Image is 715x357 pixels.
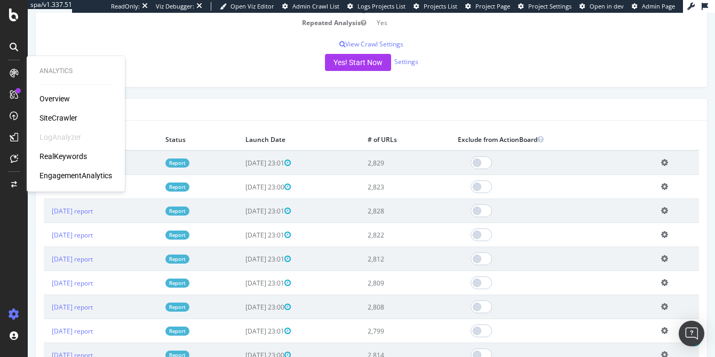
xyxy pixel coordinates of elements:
a: Report [138,266,162,275]
td: Repeated Analysis [16,4,344,16]
td: 2,828 [332,186,422,210]
a: Open Viz Editor [220,2,274,11]
a: Project Settings [518,2,571,11]
a: [DATE] report [24,242,65,251]
a: [DATE] report [24,146,65,155]
a: Open in dev [579,2,624,11]
span: Admin Page [642,2,675,10]
span: [DATE] 23:01 [218,266,263,275]
a: [DATE] report [24,170,65,179]
a: [DATE] report [24,266,65,275]
td: 2,812 [332,234,422,258]
span: [DATE] 23:00 [218,290,263,299]
span: Logs Projects List [357,2,406,10]
td: 2,809 [332,258,422,282]
div: Open Intercom Messenger [679,321,704,346]
th: Exclude from ActionBoard [422,116,625,138]
span: [DATE] 23:01 [218,146,263,155]
a: Project Page [465,2,510,11]
span: [DATE] 23:00 [218,338,263,347]
a: Report [138,194,162,203]
span: [DATE] 23:01 [218,218,263,227]
span: [DATE] 23:01 [218,194,263,203]
a: [DATE] report [24,314,65,323]
td: 2,808 [332,282,422,306]
button: Yes! Start Now [297,41,363,58]
a: Overview [39,93,70,104]
a: Report [138,146,162,155]
span: [DATE] 23:00 [218,170,263,179]
a: Report [138,290,162,299]
a: [DATE] report [24,194,65,203]
span: Projects List [424,2,457,10]
span: Open Viz Editor [231,2,274,10]
td: 2,829 [332,138,422,162]
th: Status [130,116,210,138]
a: Logs Projects List [347,2,406,11]
div: Viz Debugger: [156,2,194,11]
a: [DATE] report [24,338,65,347]
span: Open in dev [590,2,624,10]
div: ReadOnly: [111,2,140,11]
span: Admin Crawl List [292,2,339,10]
span: Project Settings [528,2,571,10]
span: [DATE] 23:01 [218,242,263,251]
td: 2,822 [332,210,422,234]
a: Report [138,314,162,323]
a: RealKeywords [39,151,87,162]
a: Settings [367,44,391,53]
a: Report [138,338,162,347]
a: EngagementAnalytics [39,170,112,181]
a: Report [138,218,162,227]
th: # of URLs [332,116,422,138]
div: LogAnalyzer [39,132,81,142]
th: Launch Date [210,116,332,138]
span: [DATE] 23:01 [218,314,263,323]
td: 2,814 [332,330,422,354]
td: 2,799 [332,306,422,330]
a: SiteCrawler [39,113,77,123]
td: Yes [344,4,671,16]
h4: Last 10 Crawls [16,91,671,102]
td: 2,823 [332,162,422,186]
a: [DATE] report [24,218,65,227]
div: Analytics [39,67,112,76]
a: [DATE] report [24,290,65,299]
a: Projects List [414,2,457,11]
a: Report [138,242,162,251]
th: Analysis [16,116,130,138]
a: Admin Crawl List [282,2,339,11]
a: Admin Page [632,2,675,11]
p: View Crawl Settings [16,27,671,36]
a: Report [138,170,162,179]
span: Project Page [475,2,510,10]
